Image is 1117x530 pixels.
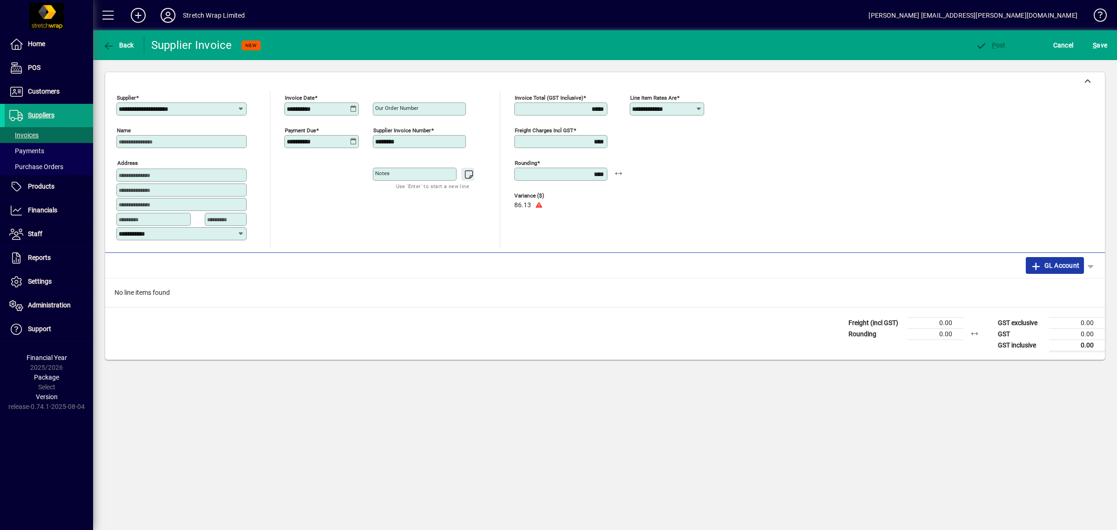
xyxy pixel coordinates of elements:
span: NEW [245,42,257,48]
a: Support [5,318,93,341]
button: Post [973,37,1008,54]
span: 86.13 [514,202,531,209]
span: Staff [28,230,42,238]
mat-hint: Use 'Enter' to start a new line [396,181,469,191]
a: POS [5,56,93,80]
mat-label: Our order number [375,105,418,111]
mat-label: Rounding [515,160,537,166]
td: 0.00 [1049,328,1105,340]
span: Financials [28,206,57,214]
button: Save [1090,37,1110,54]
span: S [1093,41,1097,49]
span: Suppliers [28,111,54,119]
button: Add [123,7,153,24]
button: GL Account [1026,257,1084,274]
div: No line items found [105,279,1105,307]
span: Purchase Orders [9,163,63,170]
span: Support [28,325,51,333]
td: 0.00 [908,317,963,328]
a: Reports [5,246,93,270]
span: Cancel [1053,38,1074,53]
mat-label: Invoice Total (GST inclusive) [515,95,583,101]
div: Stretch Wrap Limited [183,8,245,23]
span: Payments [9,147,44,155]
span: Settings [28,278,52,285]
span: Invoices [9,131,39,139]
span: Version [36,393,58,401]
span: POS [28,64,40,71]
button: Profile [153,7,183,24]
span: Variance ($) [514,193,570,199]
div: Supplier Invoice [151,38,232,53]
mat-label: Supplier invoice number [373,127,431,134]
a: Payments [5,143,93,159]
span: Financial Year [27,354,67,361]
a: Administration [5,294,93,317]
td: 0.00 [908,328,963,340]
mat-label: Notes [375,170,390,177]
mat-label: Line item rates are [630,95,677,101]
a: Home [5,33,93,56]
td: Freight (incl GST) [844,317,908,328]
td: 0.00 [1049,340,1105,351]
a: Knowledge Base [1087,2,1105,32]
a: Settings [5,270,93,293]
td: GST exclusive [993,317,1049,328]
mat-label: Supplier [117,95,136,101]
td: GST [993,328,1049,340]
a: Invoices [5,127,93,143]
span: Administration [28,301,71,309]
a: Purchase Orders [5,159,93,175]
mat-label: Invoice date [285,95,315,101]
span: Home [28,40,45,48]
app-page-header-button: Back [93,37,144,54]
td: Rounding [844,328,908,340]
a: Staff [5,223,93,246]
button: Back [101,37,136,54]
span: P [992,41,996,49]
mat-label: Name [117,127,131,134]
span: Back [103,41,134,49]
span: ost [976,41,1006,49]
span: Package [34,374,59,381]
span: Reports [28,254,51,261]
td: 0.00 [1049,317,1105,328]
span: Customers [28,88,60,95]
span: ave [1093,38,1107,53]
mat-label: Freight charges incl GST [515,127,573,134]
button: Cancel [1051,37,1076,54]
div: [PERSON_NAME] [EMAIL_ADDRESS][PERSON_NAME][DOMAIN_NAME] [868,8,1077,23]
mat-label: Payment due [285,127,316,134]
td: GST inclusive [993,340,1049,351]
a: Products [5,175,93,198]
a: Customers [5,80,93,103]
span: GL Account [1030,258,1079,273]
span: Products [28,183,54,190]
a: Financials [5,199,93,222]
